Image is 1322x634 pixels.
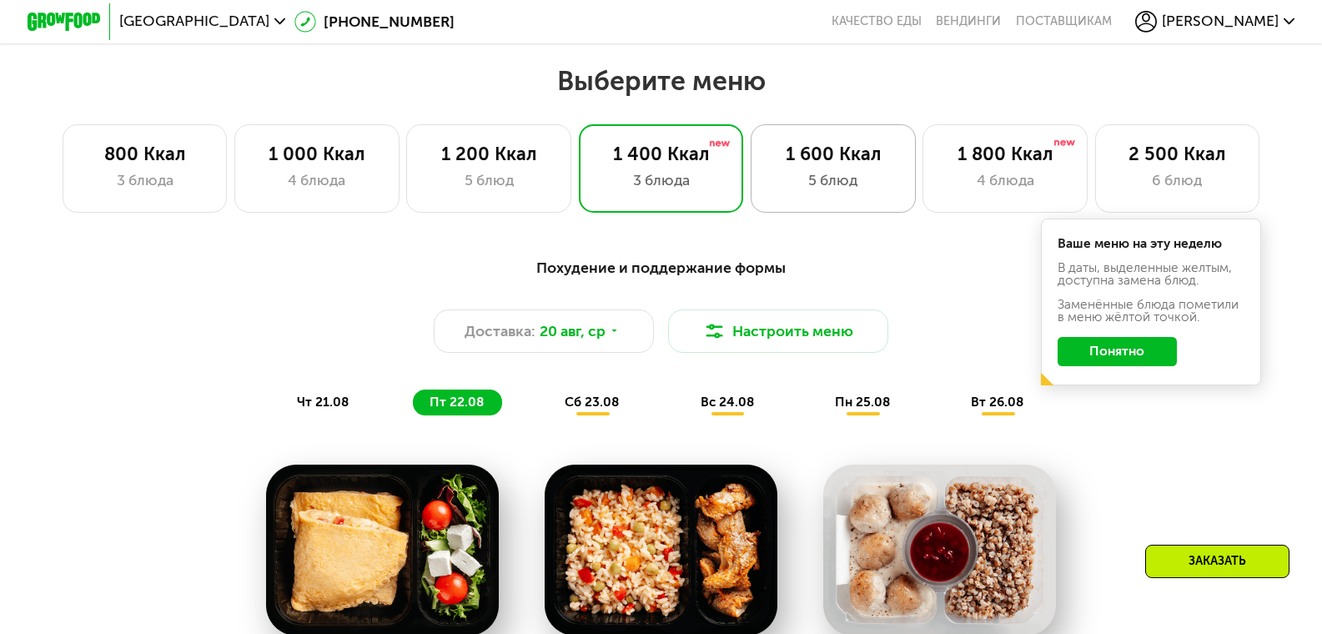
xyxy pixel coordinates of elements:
[425,169,552,191] div: 5 блюд
[119,14,269,29] span: [GEOGRAPHIC_DATA]
[1114,143,1241,165] div: 2 500 Ккал
[942,143,1068,165] div: 1 800 Ккал
[465,320,535,342] span: Доставка:
[942,169,1068,191] div: 4 блюда
[1016,14,1112,29] div: поставщикам
[540,320,606,342] span: 20 авг, ср
[82,169,209,191] div: 3 блюда
[425,143,552,165] div: 1 200 Ккал
[1058,262,1245,288] div: В даты, выделенные желтым, доступна замена блюд.
[770,169,897,191] div: 5 блюд
[294,11,455,33] a: [PHONE_NUMBER]
[430,395,484,410] span: пт 22.08
[770,143,897,165] div: 1 600 Ккал
[297,395,349,410] span: чт 21.08
[1058,337,1177,366] button: Понятно
[832,14,922,29] a: Качество еды
[701,395,754,410] span: вс 24.08
[1145,545,1289,578] div: Заказать
[254,169,380,191] div: 4 блюда
[598,169,725,191] div: 3 блюда
[565,395,619,410] span: сб 23.08
[118,257,1204,279] div: Похудение и поддержание формы
[1058,238,1245,250] div: Ваше меню на эту неделю
[254,143,380,165] div: 1 000 Ккал
[82,143,209,165] div: 800 Ккал
[1058,299,1245,325] div: Заменённые блюда пометили в меню жёлтой точкой.
[835,395,890,410] span: пн 25.08
[58,64,1263,98] h2: Выберите меню
[936,14,1001,29] a: Вендинги
[1162,14,1279,29] span: [PERSON_NAME]
[668,309,888,354] button: Настроить меню
[598,143,725,165] div: 1 400 Ккал
[1114,169,1241,191] div: 6 блюд
[971,395,1023,410] span: вт 26.08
